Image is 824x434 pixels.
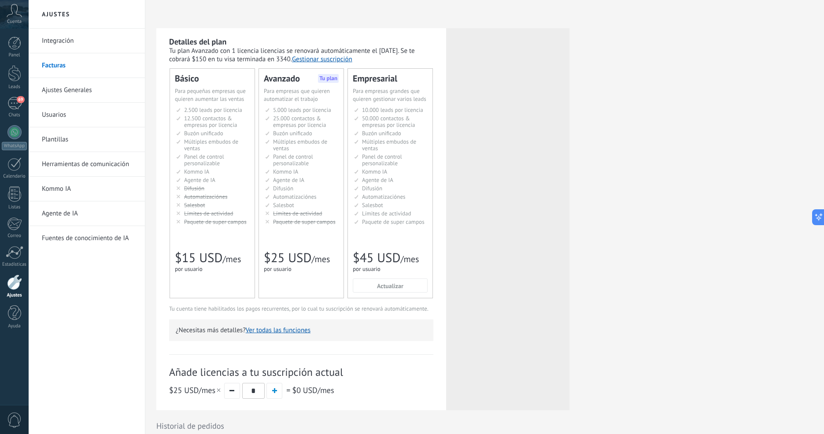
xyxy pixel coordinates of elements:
button: Ver todas las funciones [246,326,310,334]
span: $25 USD [169,385,199,395]
span: Múltiples embudos de ventas [362,138,416,152]
div: Calendario [2,174,27,179]
div: WhatsApp [2,142,27,150]
div: Panel [2,52,27,58]
a: Plantillas [42,127,136,152]
span: = [286,385,290,395]
div: Estadísticas [2,262,27,267]
p: ¿Necesitas más detalles? [176,326,427,334]
span: Agente de IA [362,176,393,184]
a: Ajustes Generales [42,78,136,103]
li: Fuentes de conocimiento de IA [29,226,145,250]
b: Detalles del plan [169,37,226,47]
li: Agente de IA [29,201,145,226]
span: Automatizaciónes [362,193,406,200]
span: por usuario [353,265,381,273]
span: Buzón unificado [362,130,401,137]
span: /mes [400,253,419,265]
span: Para empresas grandes que quieren gestionar varios leads [353,87,426,103]
div: Tu plan Avanzado con 1 licencia licencias se renovará automáticamente el [DATE]. Se te cobrará $1... [169,47,433,63]
span: Historial de pedidos [156,421,569,431]
span: Panel de control personalizable [362,153,402,167]
span: /mes [169,385,222,395]
span: Límites de actividad [362,210,411,217]
div: Chats [2,112,27,118]
a: Usuarios [42,103,136,127]
div: Empresarial [353,74,428,83]
span: $0 USD [292,385,318,395]
span: 10.000 leads por licencia [362,106,423,114]
button: Gestionar suscripción [292,55,352,63]
span: Añade licencias a tu suscripción actual [169,365,433,379]
li: Facturas [29,53,145,78]
span: /mes [292,385,334,395]
a: Integración [42,29,136,53]
div: Listas [2,204,27,210]
span: 69 [17,96,24,103]
li: Herramientas de comunicación [29,152,145,177]
p: Tu cuenta tiene habilitados los pagos recurrentes, por lo cual tu suscripción se renovará automát... [169,305,433,312]
li: Usuarios [29,103,145,127]
li: Integración [29,29,145,53]
span: $45 USD [353,249,400,266]
a: Kommo IA [42,177,136,201]
div: Ayuda [2,323,27,329]
a: Herramientas de comunicación [42,152,136,177]
li: Ajustes Generales [29,78,145,103]
span: Salesbot [362,201,383,209]
a: Agente de IA [42,201,136,226]
button: Actualizar [353,278,428,293]
span: Paquete de super campos [362,218,425,226]
div: Ajustes [2,293,27,298]
a: Fuentes de conocimiento de IA [42,226,136,251]
span: Actualizar [377,283,403,289]
span: Cuenta [7,19,22,25]
span: Kommo IA [362,168,387,175]
li: Kommo IA [29,177,145,201]
li: Plantillas [29,127,145,152]
div: Leads [2,84,27,90]
a: Facturas [42,53,136,78]
span: 50.000 contactos & empresas por licencia [362,115,415,129]
span: Difusión [362,185,382,192]
div: Correo [2,233,27,239]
